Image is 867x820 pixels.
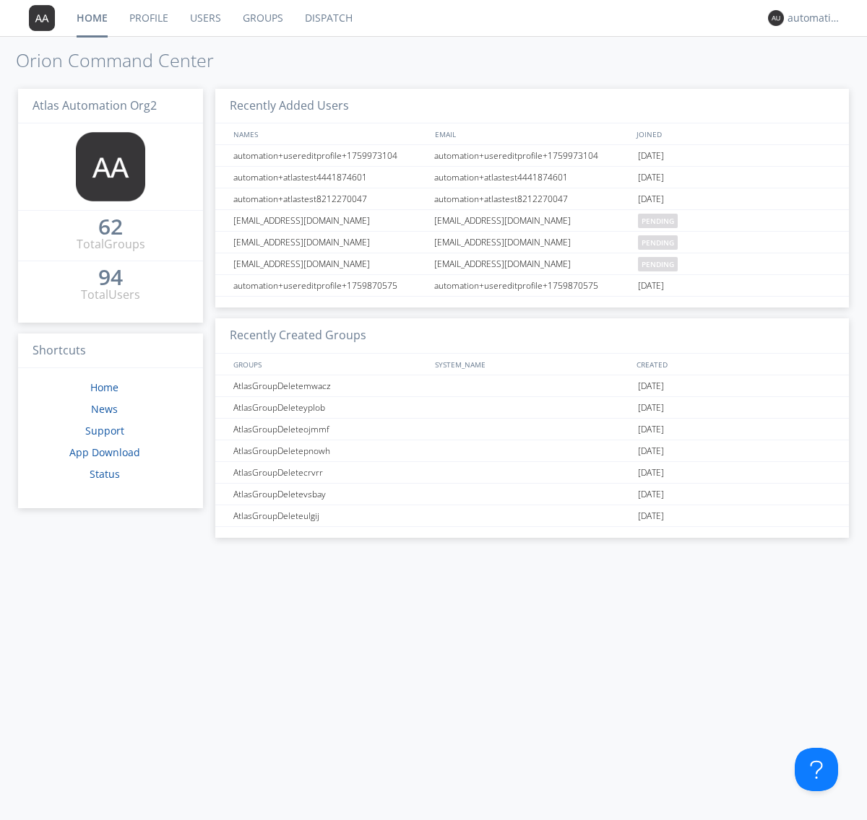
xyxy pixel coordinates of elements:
a: App Download [69,445,140,459]
a: automation+atlastest4441874601automation+atlastest4441874601[DATE] [215,167,849,188]
a: AtlasGroupDeletecrvrr[DATE] [215,462,849,484]
a: automation+usereditprofile+1759973104automation+usereditprofile+1759973104[DATE] [215,145,849,167]
a: [EMAIL_ADDRESS][DOMAIN_NAME][EMAIL_ADDRESS][DOMAIN_NAME]pending [215,210,849,232]
span: [DATE] [638,484,664,505]
div: GROUPS [230,354,428,375]
div: AtlasGroupDeleteojmmf [230,419,430,440]
img: 373638.png [29,5,55,31]
a: Support [85,424,124,437]
div: automation+usereditprofile+1759870575 [431,275,634,296]
a: AtlasGroupDeletemwacz[DATE] [215,375,849,397]
div: automation+atlastest8212270047 [230,188,430,209]
div: CREATED [633,354,835,375]
span: [DATE] [638,505,664,527]
div: 94 [98,270,123,284]
div: AtlasGroupDeleteyplob [230,397,430,418]
div: AtlasGroupDeletecrvrr [230,462,430,483]
div: SYSTEM_NAME [431,354,633,375]
a: AtlasGroupDeleteulgij[DATE] [215,505,849,527]
div: automation+atlastest8212270047 [431,188,634,209]
div: Total Users [81,287,140,303]
span: pending [638,214,678,228]
a: [EMAIL_ADDRESS][DOMAIN_NAME][EMAIL_ADDRESS][DOMAIN_NAME]pending [215,253,849,275]
div: [EMAIL_ADDRESS][DOMAIN_NAME] [230,253,430,274]
a: AtlasGroupDeletepnowh[DATE] [215,440,849,462]
div: [EMAIL_ADDRESS][DOMAIN_NAME] [431,232,634,253]
span: [DATE] [638,397,664,419]
span: [DATE] [638,145,664,167]
div: automation+usereditprofile+1759973104 [230,145,430,166]
a: 94 [98,270,123,287]
div: Total Groups [77,236,145,253]
div: automation+atlastest4441874601 [230,167,430,188]
span: [DATE] [638,440,664,462]
a: Home [90,380,118,394]
img: 373638.png [768,10,784,26]
div: EMAIL [431,123,633,144]
span: [DATE] [638,375,664,397]
div: JOINED [633,123,835,144]
a: automation+atlastest8212270047automation+atlastest8212270047[DATE] [215,188,849,210]
div: automation+atlas+language+check+org2 [788,11,842,25]
div: AtlasGroupDeleteulgij [230,505,430,526]
a: [EMAIL_ADDRESS][DOMAIN_NAME][EMAIL_ADDRESS][DOMAIN_NAME]pending [215,232,849,253]
span: [DATE] [638,188,664,210]
span: [DATE] [638,419,664,440]
a: AtlasGroupDeleteyplob[DATE] [215,397,849,419]
div: NAMES [230,123,428,144]
span: pending [638,235,678,250]
iframe: Toggle Customer Support [795,748,838,791]
div: automation+usereditprofile+1759870575 [230,275,430,296]
a: 62 [98,219,123,236]
div: automation+usereditprofile+1759973104 [431,145,634,166]
span: pending [638,257,678,271]
div: AtlasGroupDeletevsbay [230,484,430,505]
div: automation+atlastest4441874601 [431,167,634,188]
span: [DATE] [638,167,664,188]
h3: Shortcuts [18,333,203,369]
div: [EMAIL_ADDRESS][DOMAIN_NAME] [230,210,430,231]
a: Status [90,467,120,481]
div: [EMAIL_ADDRESS][DOMAIN_NAME] [431,210,634,231]
a: automation+usereditprofile+1759870575automation+usereditprofile+1759870575[DATE] [215,275,849,297]
h3: Recently Added Users [215,89,849,124]
img: 373638.png [76,132,145,201]
div: [EMAIL_ADDRESS][DOMAIN_NAME] [431,253,634,274]
span: Atlas Automation Org2 [33,97,157,113]
a: AtlasGroupDeletevsbay[DATE] [215,484,849,505]
span: [DATE] [638,462,664,484]
a: AtlasGroupDeleteojmmf[DATE] [215,419,849,440]
div: [EMAIL_ADDRESS][DOMAIN_NAME] [230,232,430,253]
a: News [91,402,118,416]
span: [DATE] [638,275,664,297]
div: 62 [98,219,123,234]
div: AtlasGroupDeletemwacz [230,375,430,396]
div: AtlasGroupDeletepnowh [230,440,430,461]
h3: Recently Created Groups [215,318,849,354]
